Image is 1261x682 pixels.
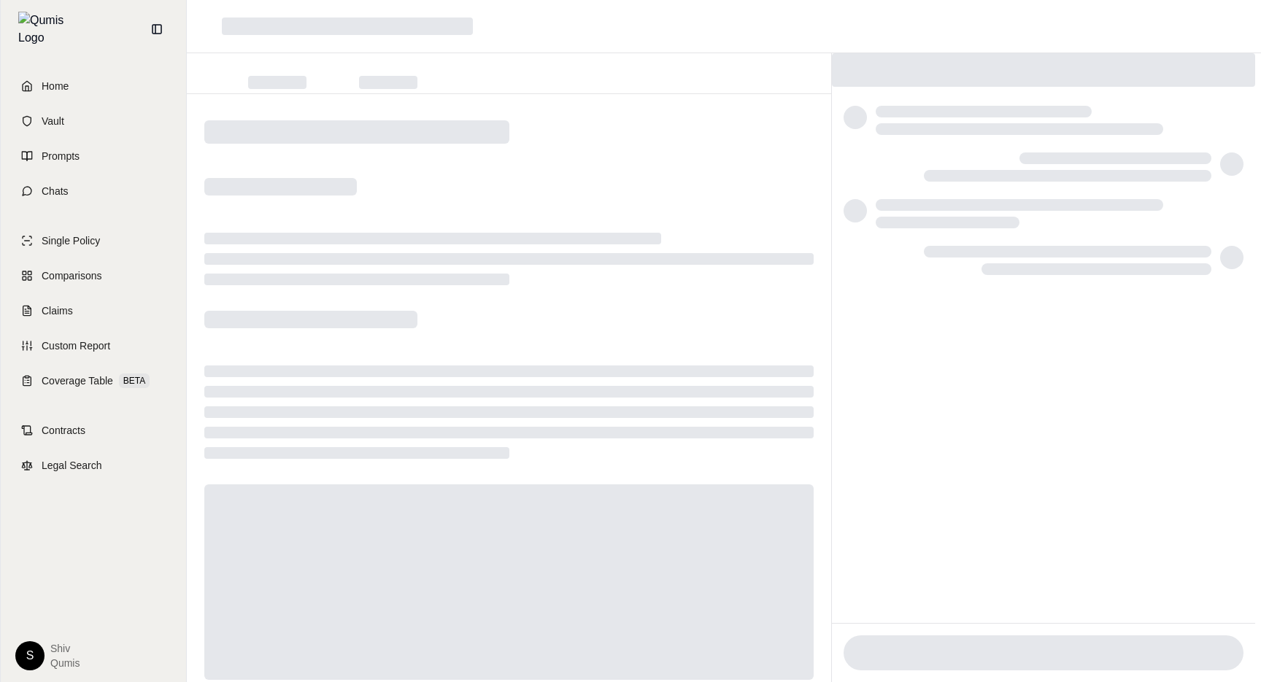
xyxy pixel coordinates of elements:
[42,373,113,388] span: Coverage Table
[9,365,177,397] a: Coverage TableBETA
[18,12,73,47] img: Qumis Logo
[42,303,73,318] span: Claims
[42,268,101,283] span: Comparisons
[9,449,177,481] a: Legal Search
[42,233,100,248] span: Single Policy
[9,70,177,102] a: Home
[42,423,85,438] span: Contracts
[42,458,102,473] span: Legal Search
[42,338,110,353] span: Custom Report
[9,175,177,207] a: Chats
[9,260,177,292] a: Comparisons
[9,414,177,446] a: Contracts
[42,149,80,163] span: Prompts
[50,656,80,670] span: Qumis
[15,641,45,670] div: S
[145,18,169,41] button: Collapse sidebar
[42,184,69,198] span: Chats
[9,295,177,327] a: Claims
[42,79,69,93] span: Home
[50,641,80,656] span: Shiv
[9,330,177,362] a: Custom Report
[119,373,150,388] span: BETA
[9,140,177,172] a: Prompts
[9,225,177,257] a: Single Policy
[42,114,64,128] span: Vault
[9,105,177,137] a: Vault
